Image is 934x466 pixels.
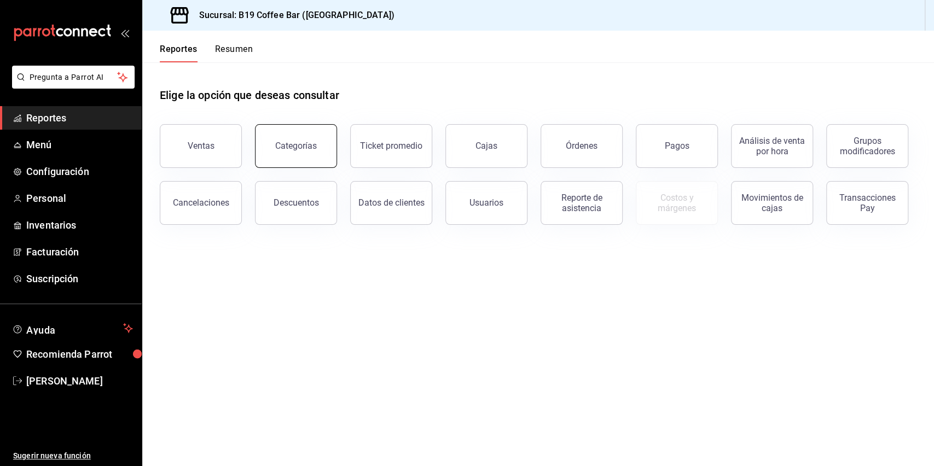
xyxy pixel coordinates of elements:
[833,193,901,213] div: Transacciones Pay
[360,141,422,151] div: Ticket promedio
[350,181,432,225] button: Datos de clientes
[160,181,242,225] button: Cancelaciones
[160,87,339,103] h1: Elige la opción que deseas consultar
[255,181,337,225] button: Descuentos
[469,197,503,208] div: Usuarios
[190,9,395,22] h3: Sucursal: B19 Coffee Bar ([GEOGRAPHIC_DATA])
[26,322,119,335] span: Ayuda
[26,191,133,206] span: Personal
[643,193,711,213] div: Costos y márgenes
[120,28,129,37] button: open_drawer_menu
[160,44,198,62] button: Reportes
[566,141,597,151] div: Órdenes
[636,124,718,168] button: Pagos
[350,124,432,168] button: Ticket promedio
[541,181,623,225] button: Reporte de asistencia
[8,79,135,91] a: Pregunta a Parrot AI
[541,124,623,168] button: Órdenes
[30,72,118,83] span: Pregunta a Parrot AI
[358,197,425,208] div: Datos de clientes
[173,197,229,208] div: Cancelaciones
[26,164,133,179] span: Configuración
[255,124,337,168] button: Categorías
[160,44,253,62] div: navigation tabs
[275,141,317,151] div: Categorías
[445,181,527,225] button: Usuarios
[636,181,718,225] button: Contrata inventarios para ver este reporte
[26,347,133,362] span: Recomienda Parrot
[445,124,527,168] button: Cajas
[215,44,253,62] button: Resumen
[826,124,908,168] button: Grupos modificadores
[826,181,908,225] button: Transacciones Pay
[738,136,806,156] div: Análisis de venta por hora
[738,193,806,213] div: Movimientos de cajas
[26,244,133,259] span: Facturación
[475,141,497,151] div: Cajas
[13,450,133,462] span: Sugerir nueva función
[26,137,133,152] span: Menú
[731,124,813,168] button: Análisis de venta por hora
[833,136,901,156] div: Grupos modificadores
[548,193,616,213] div: Reporte de asistencia
[731,181,813,225] button: Movimientos de cajas
[12,66,135,89] button: Pregunta a Parrot AI
[26,374,133,388] span: [PERSON_NAME]
[26,271,133,286] span: Suscripción
[274,197,319,208] div: Descuentos
[26,218,133,232] span: Inventarios
[188,141,214,151] div: Ventas
[665,141,689,151] div: Pagos
[160,124,242,168] button: Ventas
[26,110,133,125] span: Reportes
